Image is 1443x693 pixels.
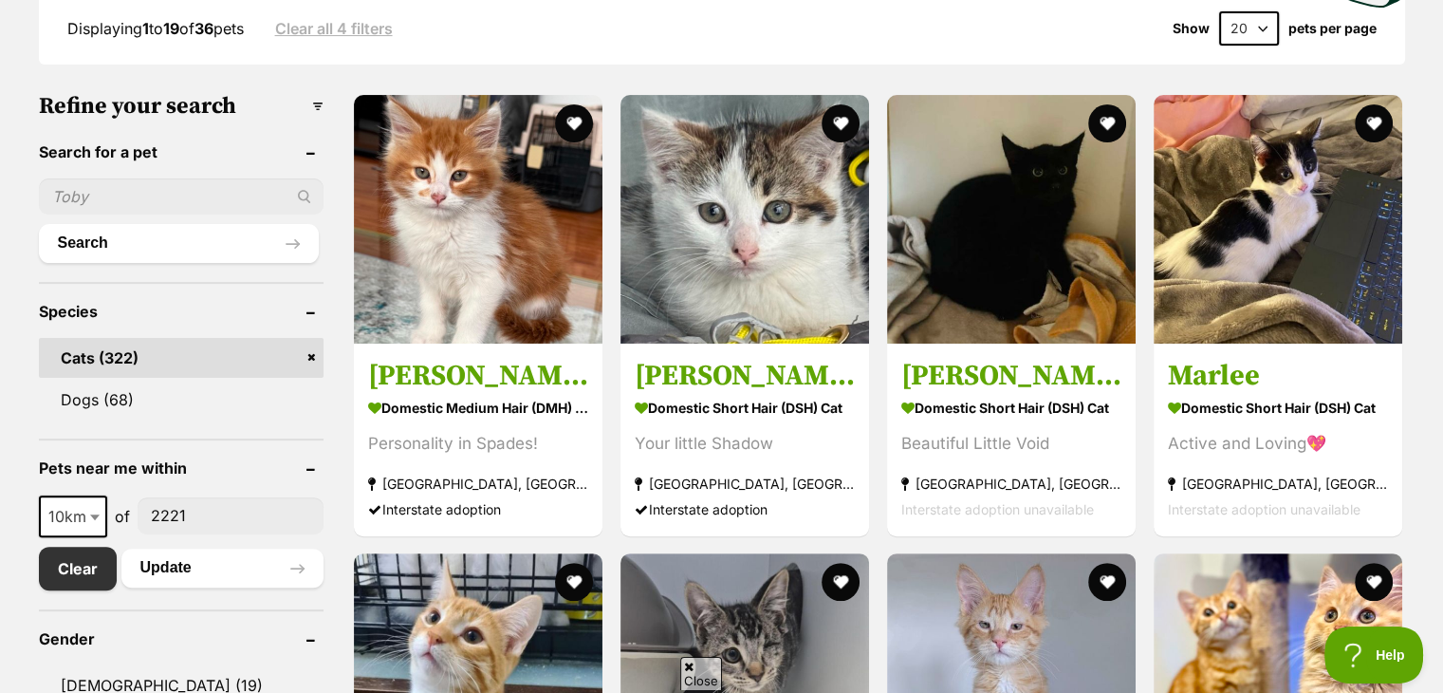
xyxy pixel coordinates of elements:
label: pets per page [1288,21,1377,36]
header: Pets near me within [39,459,324,477]
strong: 19 [163,19,179,38]
a: Dogs (68) [39,380,324,420]
header: Species [39,303,324,320]
span: Displaying to of pets [67,19,244,38]
div: Interstate adoption [635,496,855,521]
a: Clear all 4 filters [275,20,393,37]
img: Abel - Domestic Medium Hair (DMH) Cat [354,95,602,344]
div: Beautiful Little Void [901,430,1121,456]
input: postcode [138,497,324,534]
img: Leila - Domestic Short Hair (DSH) Cat [620,95,869,344]
span: Close [680,657,722,690]
strong: Domestic Short Hair (DSH) Cat [901,393,1121,421]
strong: [GEOGRAPHIC_DATA], [GEOGRAPHIC_DATA] [1168,470,1388,496]
div: Personality in Spades! [368,430,588,456]
button: favourite [555,104,593,142]
button: favourite [822,104,860,142]
span: Interstate adoption unavailable [1168,500,1360,516]
div: Active and Loving💖 [1168,430,1388,456]
button: favourite [822,563,860,601]
strong: [GEOGRAPHIC_DATA], [GEOGRAPHIC_DATA] [901,470,1121,496]
a: Cats (322) [39,338,324,378]
button: favourite [555,563,593,601]
button: Update [121,549,324,587]
strong: [GEOGRAPHIC_DATA], [GEOGRAPHIC_DATA] [635,470,855,496]
button: Search [39,224,319,262]
button: favourite [1356,104,1394,142]
a: Marlee Domestic Short Hair (DSH) Cat Active and Loving💖 [GEOGRAPHIC_DATA], [GEOGRAPHIC_DATA] Inte... [1154,343,1402,535]
a: Clear [39,547,117,590]
span: Interstate adoption unavailable [901,500,1094,516]
header: Gender [39,630,324,647]
button: favourite [1088,563,1126,601]
h3: Marlee [1168,357,1388,393]
strong: [GEOGRAPHIC_DATA], [GEOGRAPHIC_DATA] [368,470,588,496]
span: 10km [39,496,107,537]
img: Marlee - Domestic Short Hair (DSH) Cat [1154,95,1402,344]
span: Show [1173,21,1210,36]
strong: Domestic Short Hair (DSH) Cat [635,393,855,421]
a: [PERSON_NAME] Domestic Medium Hair (DMH) Cat Personality in Spades! [GEOGRAPHIC_DATA], [GEOGRAPHI... [354,343,602,535]
img: Grover - Domestic Short Hair (DSH) Cat [887,95,1136,344]
span: 10km [41,503,105,530]
h3: [PERSON_NAME] [368,357,588,393]
a: [PERSON_NAME] Domestic Short Hair (DSH) Cat Your little Shadow [GEOGRAPHIC_DATA], [GEOGRAPHIC_DAT... [620,343,869,535]
strong: Domestic Short Hair (DSH) Cat [1168,393,1388,421]
iframe: Help Scout Beacon - Open [1324,627,1424,684]
div: Interstate adoption [368,496,588,521]
h3: [PERSON_NAME] [635,357,855,393]
h3: Refine your search [39,93,324,120]
header: Search for a pet [39,143,324,160]
strong: Domestic Medium Hair (DMH) Cat [368,393,588,421]
span: of [115,505,130,528]
input: Toby [39,178,324,215]
button: favourite [1088,104,1126,142]
button: favourite [1356,563,1394,601]
a: [PERSON_NAME] Domestic Short Hair (DSH) Cat Beautiful Little Void [GEOGRAPHIC_DATA], [GEOGRAPHIC_... [887,343,1136,535]
div: Your little Shadow [635,430,855,456]
strong: 36 [194,19,213,38]
strong: 1 [142,19,149,38]
h3: [PERSON_NAME] [901,357,1121,393]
